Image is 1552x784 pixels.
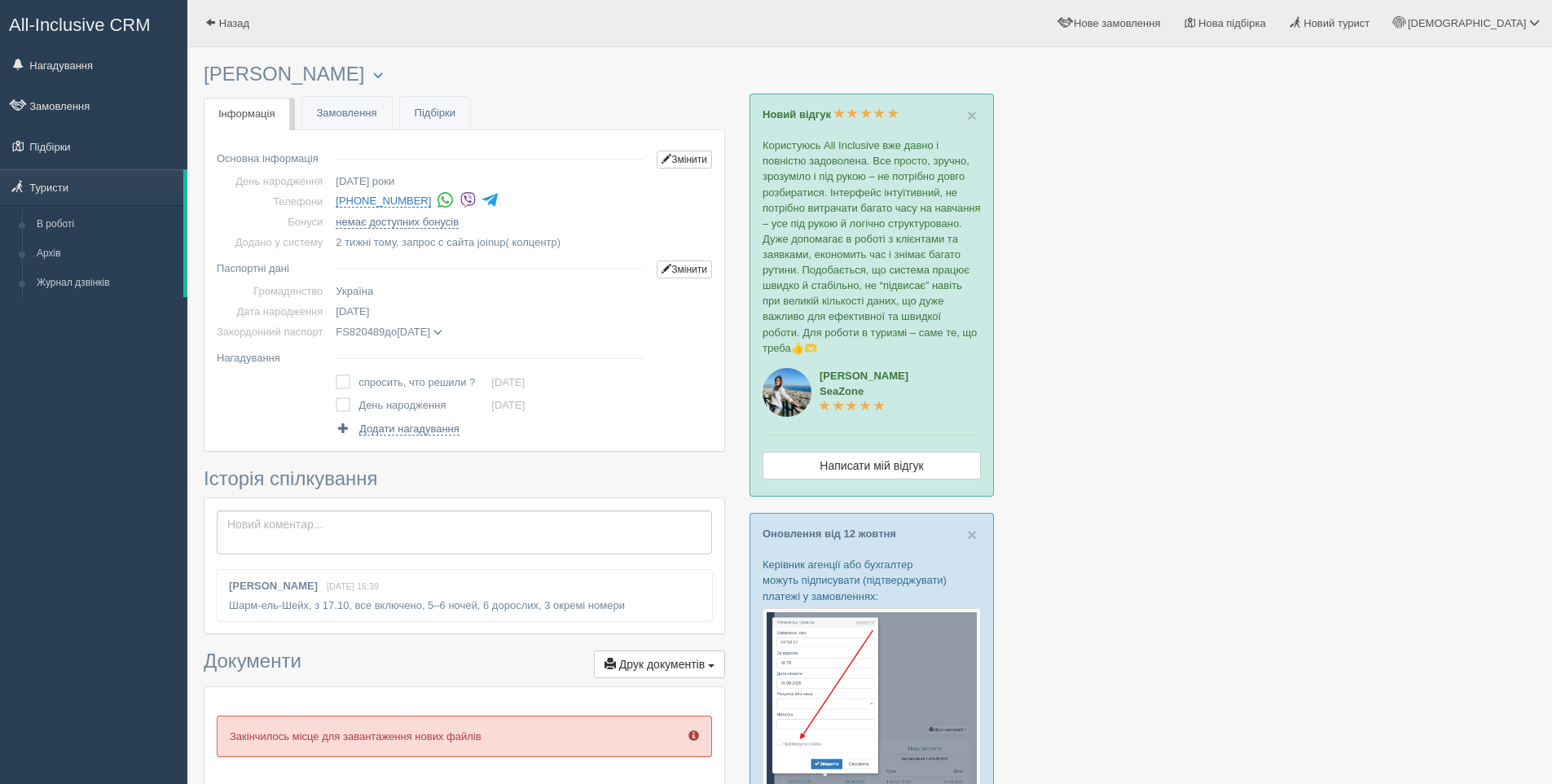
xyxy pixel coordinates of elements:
[1,1,187,46] a: All-Inclusive CRM
[204,650,725,678] h3: Документи
[763,528,896,540] a: Оновлення від 12 жовтня
[400,97,470,130] a: Підбірки
[967,525,977,544] span: ×
[29,269,183,298] a: Журнал дзвінків
[657,261,712,278] a: Змінити
[336,216,459,229] a: немає доступних бонусів
[967,106,977,125] span: ×
[217,301,329,322] td: Дата народження
[763,138,981,356] p: Користуюсь All Inclusive вже давно і повністю задоволена. Все просто, зручно, зрозуміло і під рук...
[619,658,705,671] span: Друк документів
[491,399,525,411] a: [DATE]
[217,212,329,232] td: Бонуси
[358,394,491,417] td: День народження
[329,171,650,191] td: [DATE] роки
[217,322,329,342] td: Закордонний паспорт
[217,142,329,171] td: Основна інформація
[336,326,442,338] span: до
[329,232,650,252] td: , запрос с сайта joinup( колцентр)
[204,468,725,489] h3: Історія спілкування
[217,252,329,281] td: Паспортні дані
[9,15,151,35] span: All-Inclusive CRM
[218,107,275,120] span: Інформація
[217,716,712,757] p: Закінчилось місце для завантаження нових файлів
[459,191,477,208] img: viber-colored.svg
[657,151,712,169] a: Змінити
[763,452,981,480] a: Написати мій відгук
[336,305,369,318] span: [DATE]
[763,557,981,603] p: Керівник агенції або бухгалтер можуть підписувати (підтверджувати) платежі у замовленнях:
[217,171,329,191] td: День народження
[217,570,712,621] div: Шарм-ель-Шейх, з 17.10, все включено, 5–6 ночей, 6 дорослих, 3 окремі номери
[1304,17,1370,29] span: Новий турист
[336,421,459,436] a: Додати нагадування
[219,17,249,29] span: Назад
[204,98,290,131] a: Інформація
[1408,17,1526,29] span: [DEMOGRAPHIC_DATA]
[594,650,725,678] button: Друк документів
[204,64,725,85] h3: [PERSON_NAME]
[437,191,454,208] img: whatsapp-colored.svg
[217,232,329,252] td: Додано у систему
[229,580,318,592] b: [PERSON_NAME]
[1198,17,1266,29] span: Нова підбірка
[967,107,977,124] button: Close
[763,368,811,417] img: aicrm_6724.jpg
[217,191,329,212] td: Телефони
[29,239,183,269] a: Архів
[397,326,430,338] span: [DATE]
[358,371,491,394] td: спросить, что решили ?
[329,281,650,301] td: Україна
[1074,17,1160,29] span: Нове замовлення
[481,191,499,208] img: telegram-colored-4375108.svg
[336,195,431,208] a: [PHONE_NUMBER]
[491,376,525,388] a: [DATE]
[763,108,899,120] a: Новий відгук
[336,326,385,338] span: FS820489
[336,236,396,248] span: 2 тижні тому
[967,526,977,543] button: Close
[820,370,908,413] a: [PERSON_NAME]SeaZone
[359,423,459,436] span: Додати нагадування
[29,210,183,239] a: В роботі
[217,281,329,301] td: Громадянство
[302,97,392,130] a: Замовлення
[217,342,329,368] td: Нагадування
[327,581,379,591] span: [DATE] 16:39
